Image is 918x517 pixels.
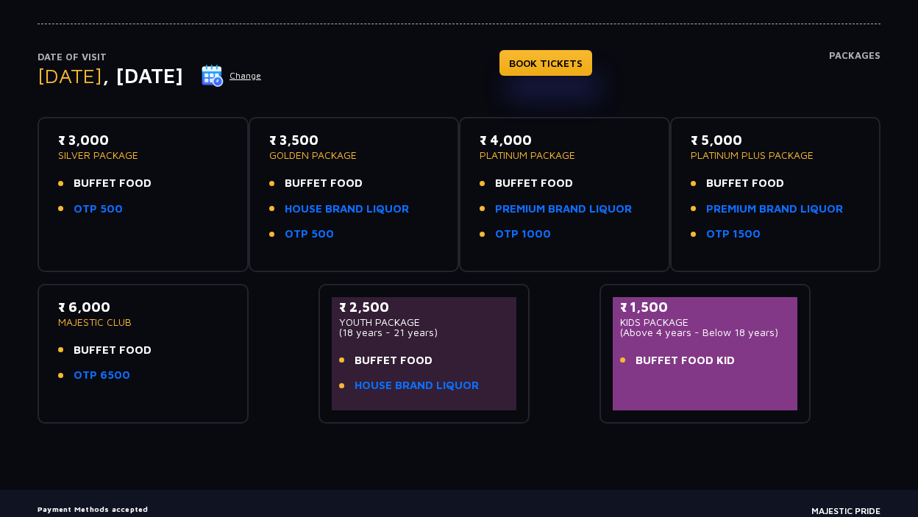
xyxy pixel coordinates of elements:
p: Date of Visit [38,50,262,65]
span: , [DATE] [102,63,183,88]
span: BUFFET FOOD KID [636,352,735,369]
span: BUFFET FOOD [495,175,573,192]
a: BOOK TICKETS [499,50,592,76]
a: OTP 1500 [706,226,761,243]
p: ₹ 2,500 [339,297,509,317]
span: BUFFET FOOD [355,352,433,369]
h4: Packages [829,50,880,103]
a: OTP 6500 [74,367,130,384]
a: PREMIUM BRAND LIQUOR [706,201,843,218]
a: OTP 500 [74,201,123,218]
p: KIDS PACKAGE [620,317,790,327]
span: BUFFET FOOD [74,175,152,192]
a: OTP 500 [285,226,334,243]
h5: Payment Methods accepted [38,504,292,513]
span: [DATE] [38,63,102,88]
p: ₹ 5,000 [691,130,861,150]
a: OTP 1000 [495,226,551,243]
p: (18 years - 21 years) [339,327,509,338]
p: ₹ 4,000 [480,130,650,150]
a: HOUSE BRAND LIQUOR [355,377,479,394]
p: SILVER PACKAGE [58,150,228,160]
p: ₹ 1,500 [620,297,790,317]
span: BUFFET FOOD [285,175,363,192]
span: BUFFET FOOD [706,175,784,192]
a: HOUSE BRAND LIQUOR [285,201,409,218]
p: GOLDEN PACKAGE [269,150,439,160]
button: Change [201,64,262,88]
p: MAJESTIC CLUB [58,317,228,327]
p: ₹ 3,000 [58,130,228,150]
span: BUFFET FOOD [74,342,152,359]
p: YOUTH PACKAGE [339,317,509,327]
a: PREMIUM BRAND LIQUOR [495,201,632,218]
p: ₹ 3,500 [269,130,439,150]
p: PLATINUM PACKAGE [480,150,650,160]
p: (Above 4 years - Below 18 years) [620,327,790,338]
p: ₹ 6,000 [58,297,228,317]
p: PLATINUM PLUS PACKAGE [691,150,861,160]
